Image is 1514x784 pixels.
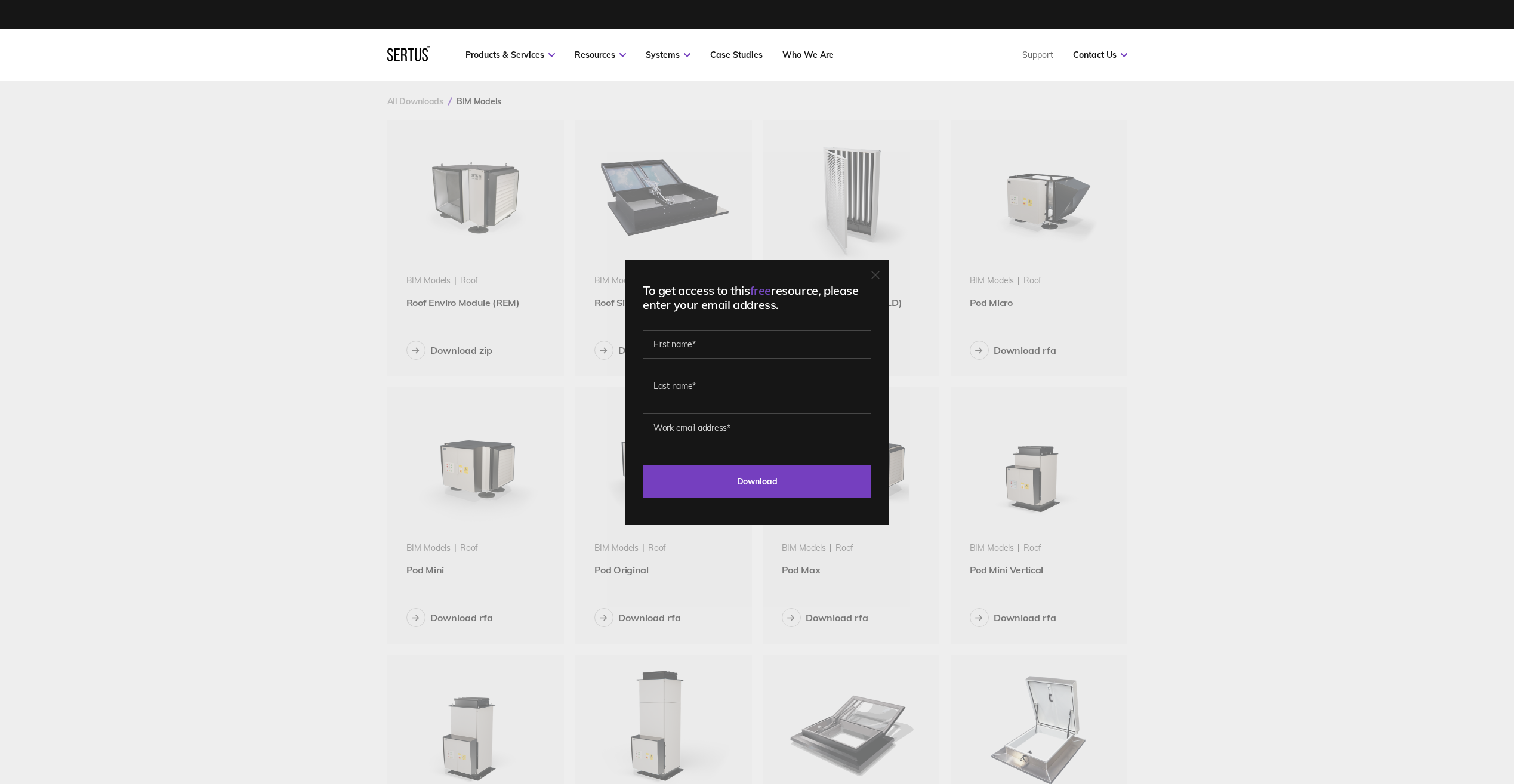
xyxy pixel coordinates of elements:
a: Case Studies [710,50,763,60]
a: Contact Us [1073,50,1127,60]
input: First name* [643,330,871,359]
a: Products & Services [465,50,555,60]
a: Systems [646,50,690,60]
a: Support [1022,50,1053,60]
iframe: Chat Widget [1299,646,1514,784]
div: To get access to this resource, please enter your email address. [643,283,871,312]
input: Work email address* [643,413,871,442]
a: Who We Are [782,50,834,60]
input: Last name* [643,372,871,400]
input: Download [643,465,871,498]
span: free [750,283,771,298]
a: Resources [575,50,626,60]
